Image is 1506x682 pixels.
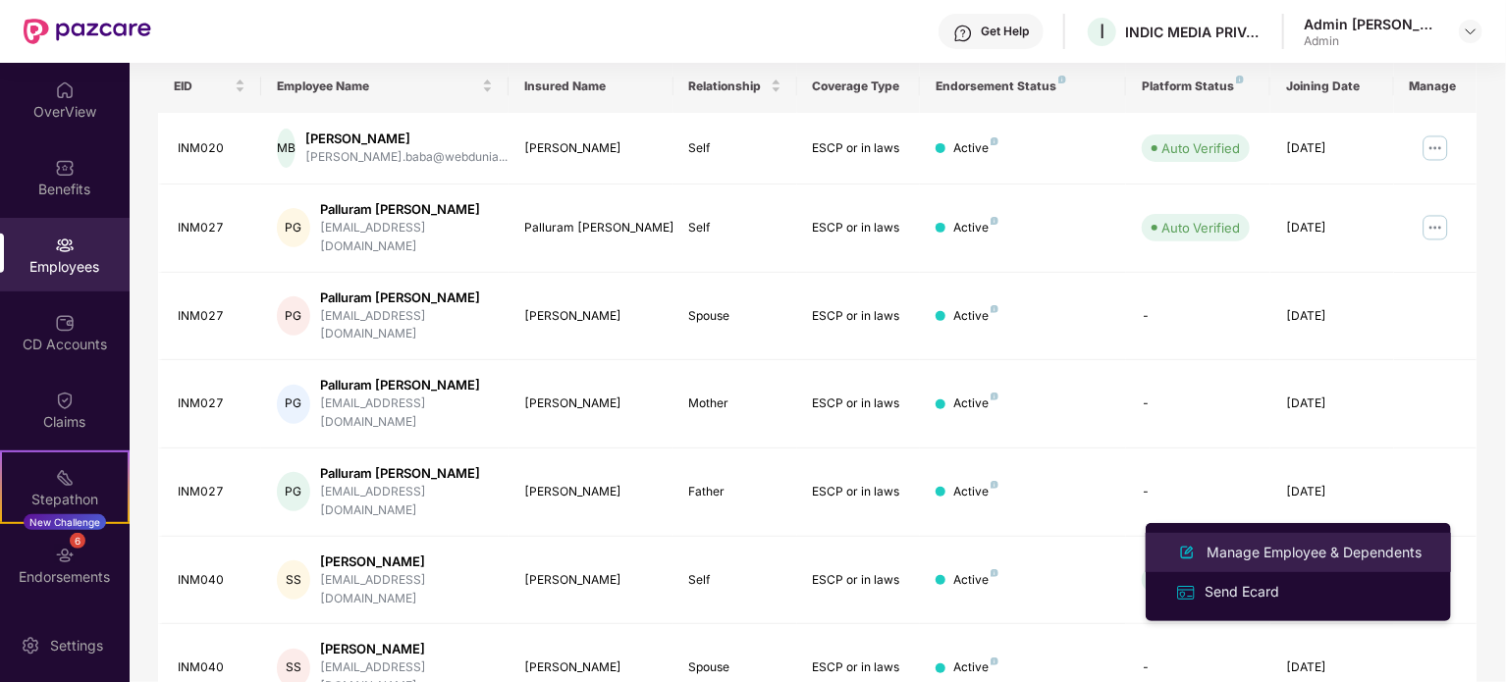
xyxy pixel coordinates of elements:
[55,236,75,255] img: svg+xml;base64,PHN2ZyBpZD0iRW1wbG95ZWVzIiB4bWxucz0iaHR0cDovL3d3dy53My5vcmcvMjAwMC9zdmciIHdpZHRoPS...
[1286,483,1378,501] div: [DATE]
[689,307,781,326] div: Spouse
[1175,541,1199,564] img: svg+xml;base64,PHN2ZyB4bWxucz0iaHR0cDovL3d3dy53My5vcmcvMjAwMC9zdmciIHhtbG5zOnhsaW5rPSJodHRwOi8vd3...
[813,571,905,590] div: ESCP or in laws
[1304,33,1441,49] div: Admin
[1126,360,1270,448] td: -
[1125,23,1263,41] div: INDIC MEDIA PRIVATE LIMITED
[55,391,75,410] img: svg+xml;base64,PHN2ZyBpZD0iQ2xhaW0iIHhtbG5zPSJodHRwOi8vd3d3LnczLm9yZy8yMDAwL3N2ZyIgd2lkdGg9IjIwIi...
[991,137,998,145] img: svg+xml;base64,PHN2ZyB4bWxucz0iaHR0cDovL3d3dy53My5vcmcvMjAwMC9zdmciIHdpZHRoPSI4IiBoZWlnaHQ9IjgiIH...
[953,139,998,158] div: Active
[953,394,998,413] div: Active
[797,60,921,113] th: Coverage Type
[1201,581,1283,603] div: Send Ecard
[277,296,310,336] div: PG
[673,60,797,113] th: Relationship
[991,569,998,577] img: svg+xml;base64,PHN2ZyB4bWxucz0iaHR0cDovL3d3dy53My5vcmcvMjAwMC9zdmciIHdpZHRoPSI4IiBoZWlnaHQ9IjgiIH...
[55,468,75,488] img: svg+xml;base64,PHN2ZyB4bWxucz0iaHR0cDovL3d3dy53My5vcmcvMjAwMC9zdmciIHdpZHRoPSIyMSIgaGVpZ2h0PSIyMC...
[320,552,493,571] div: [PERSON_NAME]
[21,636,40,656] img: svg+xml;base64,PHN2ZyBpZD0iU2V0dGluZy0yMHgyMCIgeG1sbnM9Imh0dHA6Ly93d3cudzMub3JnLzIwMDAvc3ZnIiB3aW...
[524,219,658,237] div: Palluram [PERSON_NAME]
[158,60,261,113] th: EID
[524,307,658,326] div: [PERSON_NAME]
[55,158,75,178] img: svg+xml;base64,PHN2ZyBpZD0iQmVuZWZpdHMiIHhtbG5zPSJodHRwOi8vd3d3LnczLm9yZy8yMDAwL3N2ZyIgd2lkdGg9Ij...
[70,533,85,549] div: 6
[991,657,998,665] img: svg+xml;base64,PHN2ZyB4bWxucz0iaHR0cDovL3d3dy53My5vcmcvMjAwMC9zdmciIHdpZHRoPSI4IiBoZWlnaHQ9IjgiIH...
[689,79,767,94] span: Relationship
[44,636,109,656] div: Settings
[178,394,245,413] div: INM027
[277,208,310,247] div: PG
[178,658,245,677] div: INM040
[991,481,998,489] img: svg+xml;base64,PHN2ZyB4bWxucz0iaHR0cDovL3d3dy53My5vcmcvMjAwMC9zdmciIHdpZHRoPSI4IiBoZWlnaHQ9IjgiIH...
[813,483,905,501] div: ESCP or in laws
[813,307,905,326] div: ESCP or in laws
[991,305,998,313] img: svg+xml;base64,PHN2ZyB4bWxucz0iaHR0cDovL3d3dy53My5vcmcvMjAwMC9zdmciIHdpZHRoPSI4IiBoZWlnaHQ9IjgiIH...
[55,80,75,100] img: svg+xml;base64,PHN2ZyBpZD0iSG9tZSIgeG1sbnM9Imh0dHA6Ly93d3cudzMub3JnLzIwMDAvc3ZnIiB3aWR0aD0iMjAiIG...
[320,464,493,483] div: Palluram [PERSON_NAME]
[1161,218,1240,237] div: Auto Verified
[320,394,493,432] div: [EMAIL_ADDRESS][DOMAIN_NAME]
[1142,79,1255,94] div: Platform Status
[1463,24,1479,39] img: svg+xml;base64,PHN2ZyBpZD0iRHJvcGRvd24tMzJ4MzIiIHhtbG5zPSJodHRwOi8vd3d3LnczLm9yZy8yMDAwL3N2ZyIgd2...
[1304,15,1441,33] div: Admin [PERSON_NAME]
[813,219,905,237] div: ESCP or in laws
[305,148,508,167] div: [PERSON_NAME].baba@webdunia...
[1286,219,1378,237] div: [DATE]
[524,571,658,590] div: [PERSON_NAME]
[277,472,310,511] div: PG
[178,139,245,158] div: INM020
[320,376,493,394] div: Palluram [PERSON_NAME]
[953,24,973,43] img: svg+xml;base64,PHN2ZyBpZD0iSGVscC0zMngzMiIgeG1sbnM9Imh0dHA6Ly93d3cudzMub3JnLzIwMDAvc3ZnIiB3aWR0aD...
[320,307,493,344] div: [EMAIL_ADDRESS][DOMAIN_NAME]
[1126,448,1270,537] td: -
[1420,212,1451,243] img: manageButton
[813,658,905,677] div: ESCP or in laws
[1058,76,1066,83] img: svg+xml;base64,PHN2ZyB4bWxucz0iaHR0cDovL3d3dy53My5vcmcvMjAwMC9zdmciIHdpZHRoPSI4IiBoZWlnaHQ9IjgiIH...
[277,79,478,94] span: Employee Name
[689,219,781,237] div: Self
[524,394,658,413] div: [PERSON_NAME]
[1175,582,1197,603] img: svg+xml;base64,PHN2ZyB4bWxucz0iaHR0cDovL3d3dy53My5vcmcvMjAwMC9zdmciIHdpZHRoPSIxNiIgaGVpZ2h0PSIxNi...
[953,658,998,677] div: Active
[178,483,245,501] div: INM027
[689,394,781,413] div: Mother
[1236,76,1244,83] img: svg+xml;base64,PHN2ZyB4bWxucz0iaHR0cDovL3d3dy53My5vcmcvMjAwMC9zdmciIHdpZHRoPSI4IiBoZWlnaHQ9IjgiIH...
[689,139,781,158] div: Self
[1126,273,1270,361] td: -
[689,658,781,677] div: Spouse
[953,483,998,501] div: Active
[320,483,493,520] div: [EMAIL_ADDRESS][DOMAIN_NAME]
[991,217,998,225] img: svg+xml;base64,PHN2ZyB4bWxucz0iaHR0cDovL3d3dy53My5vcmcvMjAwMC9zdmciIHdpZHRoPSI4IiBoZWlnaHQ9IjgiIH...
[1286,307,1378,326] div: [DATE]
[689,483,781,501] div: Father
[174,79,231,94] span: EID
[813,394,905,413] div: ESCP or in laws
[261,60,509,113] th: Employee Name
[509,60,673,113] th: Insured Name
[953,307,998,326] div: Active
[1203,542,1425,563] div: Manage Employee & Dependents
[320,571,493,608] div: [EMAIL_ADDRESS][DOMAIN_NAME]
[277,560,310,600] div: SS
[55,313,75,333] img: svg+xml;base64,PHN2ZyBpZD0iQ0RfQWNjb3VudHMiIGRhdGEtbmFtZT0iQ0QgQWNjb3VudHMiIHhtbG5zPSJodHRwOi8vd3...
[524,658,658,677] div: [PERSON_NAME]
[277,129,296,168] div: MB
[320,640,493,658] div: [PERSON_NAME]
[320,200,493,219] div: Palluram [PERSON_NAME]
[2,490,128,509] div: Stepathon
[277,385,310,424] div: PG
[689,571,781,590] div: Self
[981,24,1029,39] div: Get Help
[1286,394,1378,413] div: [DATE]
[24,514,106,530] div: New Challenge
[178,307,245,326] div: INM027
[1286,658,1378,677] div: [DATE]
[55,546,75,565] img: svg+xml;base64,PHN2ZyBpZD0iRW5kb3JzZW1lbnRzIiB4bWxucz0iaHR0cDovL3d3dy53My5vcmcvMjAwMC9zdmciIHdpZH...
[953,571,998,590] div: Active
[178,219,245,237] div: INM027
[813,139,905,158] div: ESCP or in laws
[1100,20,1104,43] span: I
[1420,132,1451,164] img: manageButton
[1270,60,1394,113] th: Joining Date
[305,130,508,148] div: [PERSON_NAME]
